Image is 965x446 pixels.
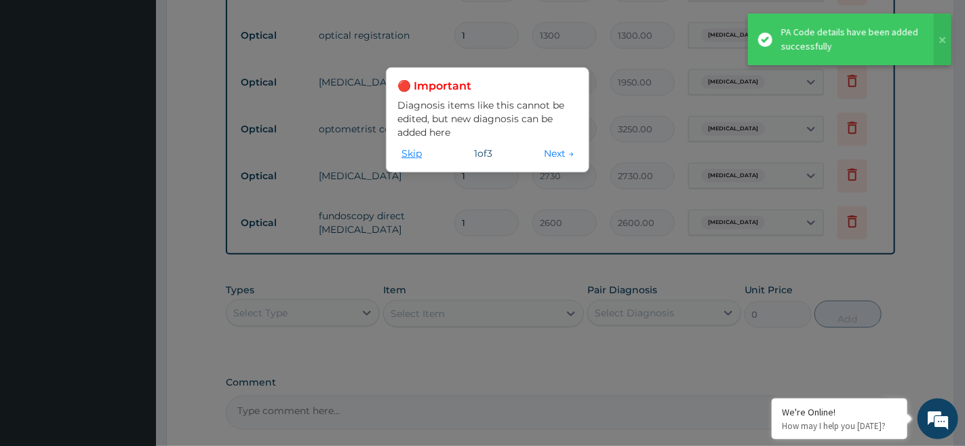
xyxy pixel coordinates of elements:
[71,76,228,94] div: Chat with us now
[222,7,255,39] div: Minimize live chat window
[7,299,258,347] textarea: Type your message and hit 'Enter'
[782,406,897,418] div: We're Online!
[475,147,493,160] span: 1 of 3
[397,98,578,139] p: Diagnosis items like this cannot be edited, but new diagnosis can be added here
[782,420,897,432] p: How may I help you today?
[79,135,187,272] span: We're online!
[397,79,578,94] h3: 🔴 Important
[540,146,578,161] button: Next →
[25,68,55,102] img: d_794563401_company_1708531726252_794563401
[781,25,921,54] div: PA Code details have been added successfully
[397,146,426,161] button: Skip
